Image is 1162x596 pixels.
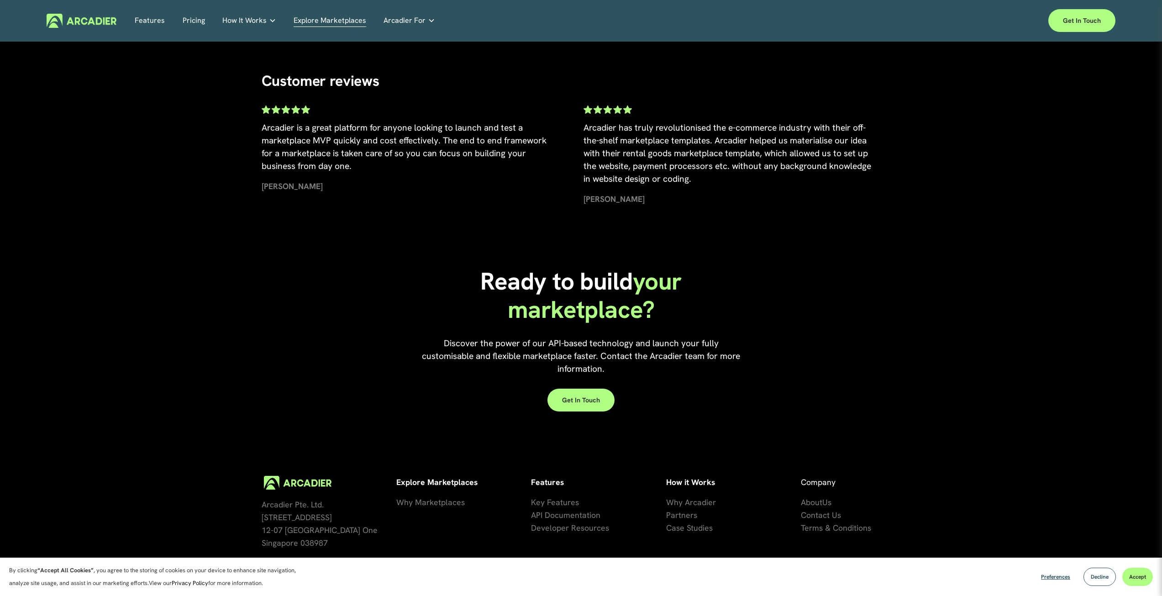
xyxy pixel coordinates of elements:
[9,564,306,590] p: By clicking , you agree to the storing of cookies on your device to enhance site navigation, anal...
[666,510,671,520] span: P
[422,338,742,374] span: Discover the power of our API-based technology and launch your fully customisable and flexible ma...
[531,496,579,509] a: Key Features
[396,497,465,507] span: Why Marketplaces
[384,14,435,28] a: folder dropdown
[584,122,873,185] span: Arcadier has truly revolutionised the e-commerce industry with their off-the-shelf marketplace te...
[584,194,645,204] strong: [PERSON_NAME]
[1041,573,1070,580] span: Preferences
[135,14,165,28] a: Features
[396,477,478,487] strong: Explore Marketplaces
[1116,552,1162,596] div: Widget de chat
[801,522,871,533] span: Terms & Conditions
[1091,573,1109,580] span: Decline
[822,497,831,507] span: Us
[1083,568,1116,586] button: Decline
[676,522,713,533] span: se Studies
[666,497,716,507] span: Why Arcadier
[531,510,600,520] span: API Documentation
[47,14,116,28] img: Arcadier
[801,496,822,509] a: About
[671,510,697,520] span: artners
[666,522,676,534] a: Ca
[480,265,633,297] span: Ready to build
[1048,9,1115,32] a: Get in touch
[801,477,836,487] span: Company
[531,522,609,534] a: Developer Resources
[531,509,600,522] a: API Documentation
[801,510,841,520] span: Contact Us
[262,499,378,548] span: Arcadier Pte. Ltd. [STREET_ADDRESS] 12-07 [GEOGRAPHIC_DATA] One Singapore 038987
[676,522,713,534] a: se Studies
[262,122,549,172] span: Arcadier is a great platform for anyone looking to launch and test a marketplace MVP quickly and ...
[666,496,716,509] a: Why Arcadier
[801,509,841,522] a: Contact Us
[1034,568,1077,586] button: Preferences
[671,509,697,522] a: artners
[183,14,205,28] a: Pricing
[294,14,366,28] a: Explore Marketplaces
[666,522,676,533] span: Ca
[262,181,323,191] strong: [PERSON_NAME]
[222,14,267,27] span: How It Works
[801,522,871,534] a: Terms & Conditions
[666,509,671,522] a: P
[1116,552,1162,596] iframe: Chat Widget
[37,566,94,574] strong: “Accept All Cookies”
[547,389,615,411] a: Get in touch
[172,579,208,587] a: Privacy Policy
[384,14,426,27] span: Arcadier For
[531,522,609,533] span: Developer Resources
[396,496,465,509] a: Why Marketplaces
[801,497,822,507] span: About
[531,477,564,487] strong: Features
[666,477,715,487] strong: How it Works
[531,497,579,507] span: Key Features
[262,71,379,90] span: Customer reviews
[222,14,276,28] a: folder dropdown
[474,267,688,324] h1: your marketplace?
